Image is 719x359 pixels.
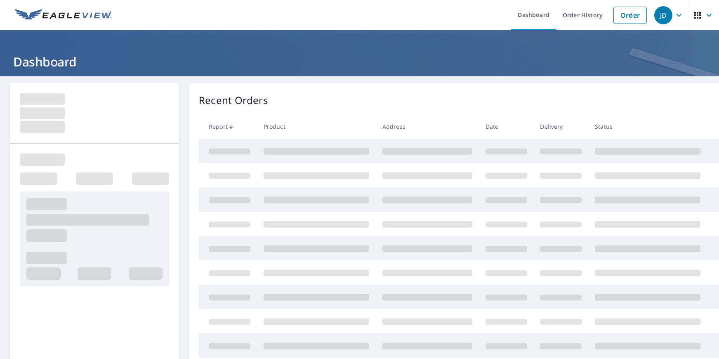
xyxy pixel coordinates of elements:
[613,7,647,24] a: Order
[10,53,709,70] h1: Dashboard
[533,114,588,139] th: Delivery
[654,6,672,24] div: JD
[199,93,268,108] p: Recent Orders
[588,114,707,139] th: Status
[479,114,534,139] th: Date
[376,114,479,139] th: Address
[257,114,376,139] th: Product
[199,114,257,139] th: Report #
[15,9,112,21] img: EV Logo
